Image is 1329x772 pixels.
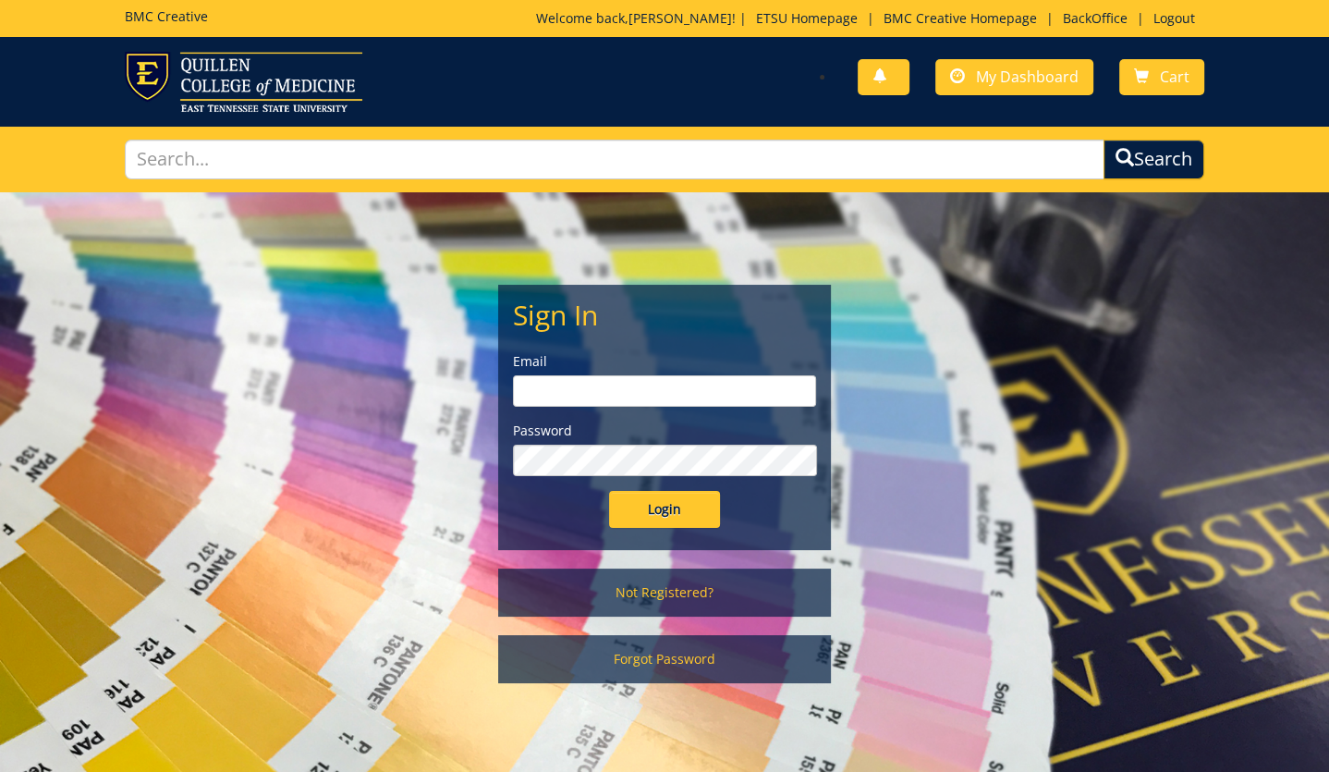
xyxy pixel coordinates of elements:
a: Forgot Password [498,635,831,683]
h5: BMC Creative [125,9,208,23]
a: BMC Creative Homepage [874,9,1046,27]
label: Email [513,352,816,371]
a: [PERSON_NAME] [628,9,732,27]
p: Welcome back, ! | | | | [536,9,1204,28]
a: My Dashboard [935,59,1093,95]
h2: Sign In [513,300,816,330]
span: Cart [1160,67,1189,87]
img: ETSU logo [125,52,362,112]
button: Search [1103,140,1204,179]
a: Not Registered? [498,569,831,617]
a: Logout [1144,9,1204,27]
input: Login [609,491,720,528]
a: ETSU Homepage [747,9,867,27]
a: BackOffice [1054,9,1137,27]
a: Cart [1119,59,1204,95]
input: Search... [125,140,1104,179]
span: My Dashboard [976,67,1079,87]
label: Password [513,422,816,440]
